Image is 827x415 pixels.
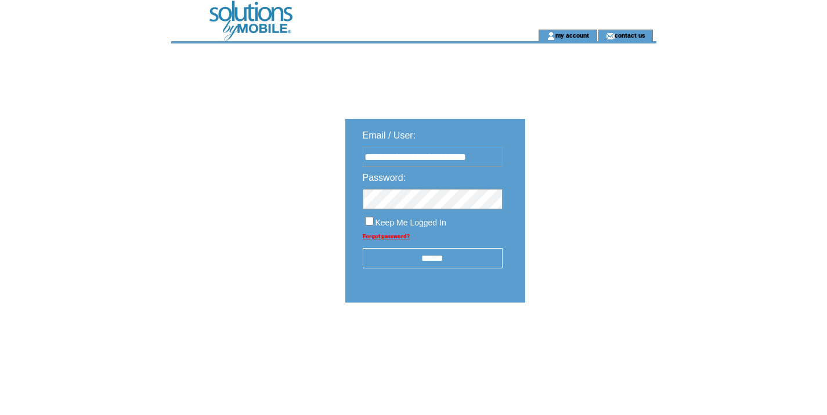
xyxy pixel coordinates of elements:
[615,31,645,39] a: contact us
[555,31,589,39] a: my account
[375,218,446,227] span: Keep Me Logged In
[559,332,617,346] img: transparent.png;jsessionid=93443B60EAC4D9B5D00C2D9E70BCCB47
[606,31,615,41] img: contact_us_icon.gif;jsessionid=93443B60EAC4D9B5D00C2D9E70BCCB47
[363,173,406,183] span: Password:
[363,130,416,140] span: Email / User:
[547,31,555,41] img: account_icon.gif;jsessionid=93443B60EAC4D9B5D00C2D9E70BCCB47
[363,233,410,239] a: Forgot password?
